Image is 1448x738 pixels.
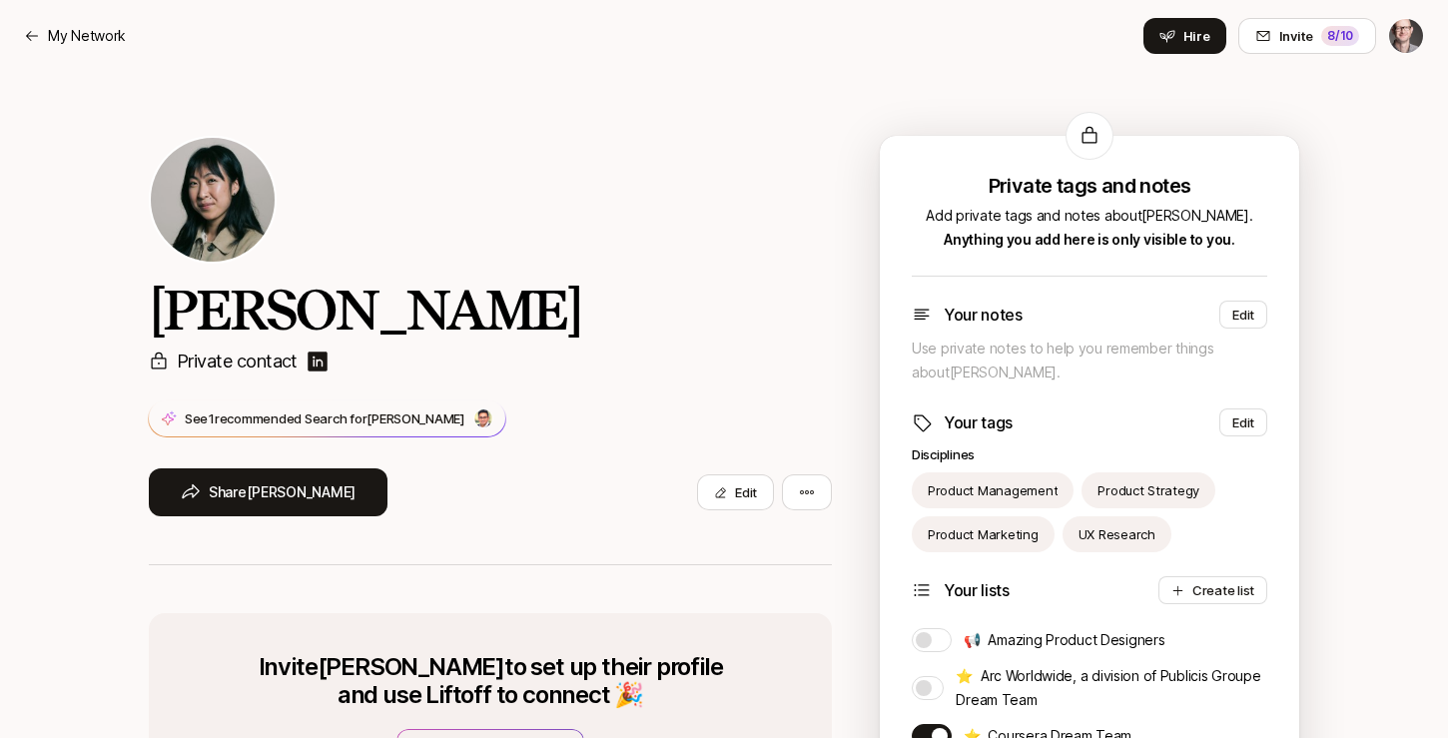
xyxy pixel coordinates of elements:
[1143,18,1226,54] button: Hire
[964,631,981,648] span: 📢
[1388,18,1424,54] button: Matt MacQueen
[944,302,1023,328] p: Your notes
[912,628,952,652] button: 📢 Amazing Product Designers
[1321,26,1359,46] div: 8 /10
[1219,408,1267,436] button: Edit
[912,676,944,700] button: ⭐ Arc Worldwide, a division of Publicis Groupe Dream Team
[697,474,774,510] button: Edit
[956,664,1267,712] p: Arc Worldwide, a division of Publicis Groupe Dream Team
[149,280,832,340] h2: [PERSON_NAME]
[306,350,330,373] img: linkedin-logo
[148,399,506,437] button: See1recommended Search for[PERSON_NAME]
[928,524,1039,544] p: Product Marketing
[1183,26,1210,46] span: Hire
[1238,18,1376,54] button: Invite8/10
[350,410,465,426] span: for [PERSON_NAME]
[912,337,1267,384] p: Use private notes to help you remember things about [PERSON_NAME] .
[912,176,1267,196] p: Private tags and notes
[1097,480,1199,500] p: Product Strategy
[912,444,1267,464] p: Disciplines
[185,408,465,428] p: See 1 recommended Search
[1389,19,1423,53] img: Matt MacQueen
[944,409,1013,435] p: Your tags
[474,409,492,427] img: c1b10a7b_a438_4f37_9af7_bf91a339076e.jpg
[177,348,298,375] p: Private contact
[259,653,723,709] p: Invite [PERSON_NAME] to set up their profile and use Liftoff to connect 🎉
[1079,524,1155,544] p: UX Research
[964,628,1164,652] p: Amazing Product Designers
[956,667,973,684] span: ⭐
[1158,576,1267,604] button: Create list
[1219,301,1267,329] button: Edit
[1279,26,1313,46] span: Invite
[48,24,126,48] p: My Network
[944,231,1234,248] span: Anything you add here is only visible to you.
[944,577,1010,603] p: Your lists
[151,138,275,262] img: Jenny Wen
[912,204,1267,252] p: Add private tags and notes about [PERSON_NAME] .
[149,468,387,516] button: Share[PERSON_NAME]
[928,480,1058,500] p: Product Management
